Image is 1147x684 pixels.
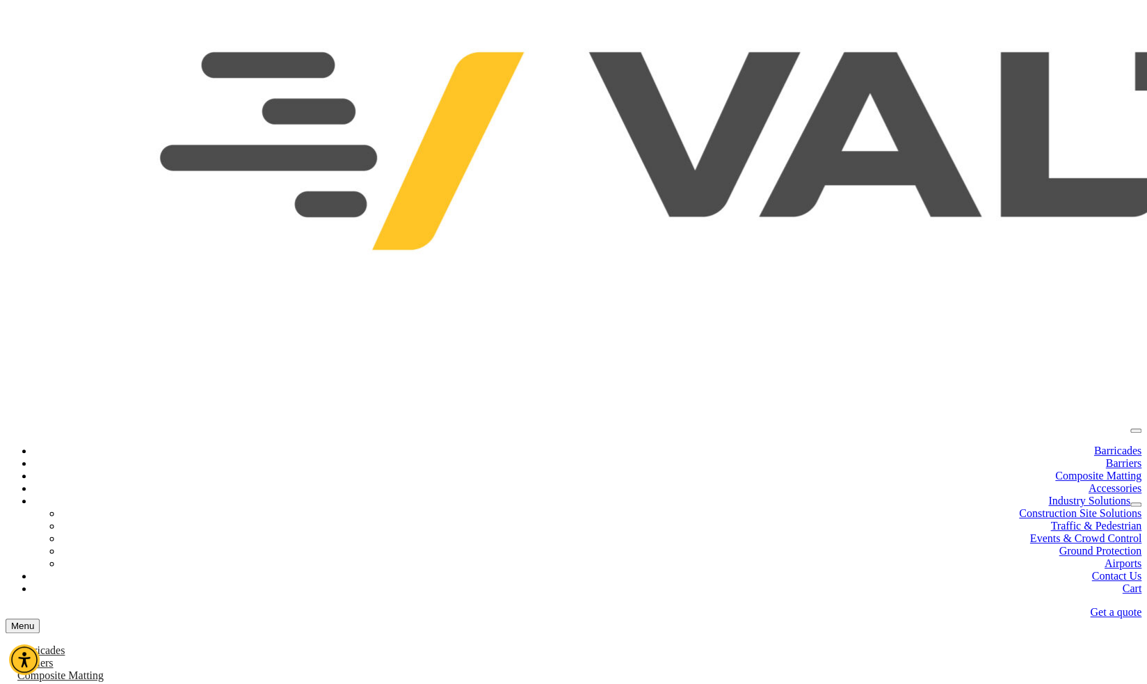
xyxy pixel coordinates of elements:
[9,644,40,675] div: Accessibility Menu
[1055,470,1141,482] a: Composite Matting
[1090,606,1141,618] a: Get a quote
[1019,507,1141,519] a: Construction Site Solutions
[1122,582,1141,594] a: Cart
[1059,545,1141,557] a: Ground Protection
[1091,570,1141,582] a: Contact Us
[1094,445,1141,456] a: Barricades
[1105,457,1141,469] a: Barriers
[1105,557,1141,569] a: Airports
[1089,482,1141,494] a: Accessories
[1048,495,1130,507] a: Industry Solutions
[1130,429,1141,433] button: menu toggle
[1130,502,1141,507] button: dropdown toggle
[1030,532,1141,544] a: Events & Crowd Control
[6,669,115,681] a: Composite Matting
[6,619,40,633] button: menu toggle
[11,621,34,631] span: Menu
[1050,520,1141,532] a: Traffic & Pedestrian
